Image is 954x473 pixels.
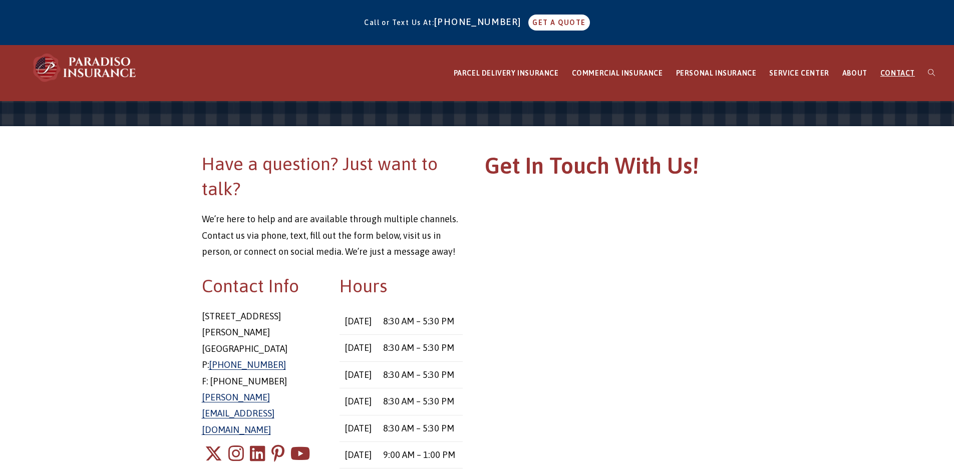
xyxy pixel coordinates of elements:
time: 8:30 AM – 5:30 PM [383,342,454,353]
h1: Get In Touch With Us! [485,151,746,186]
time: 8:30 AM – 5:30 PM [383,396,454,406]
img: Paradiso Insurance [30,53,140,83]
a: Pinterest [271,438,284,469]
time: 8:30 AM – 5:30 PM [383,316,454,326]
td: [DATE] [340,335,378,361]
span: CONTACT [880,69,915,77]
span: SERVICE CENTER [769,69,829,77]
a: PERSONAL INSURANCE [670,46,763,101]
a: ABOUT [836,46,874,101]
td: [DATE] [340,388,378,415]
a: Instagram [228,438,244,469]
a: [PERSON_NAME][EMAIL_ADDRESS][DOMAIN_NAME] [202,392,274,435]
h2: Hours [340,273,463,298]
a: [PHONE_NUMBER] [209,359,286,370]
td: [DATE] [340,361,378,388]
a: [PHONE_NUMBER] [434,17,526,27]
a: Youtube [290,438,310,469]
p: We’re here to help and are available through multiple channels. Contact us via phone, text, fill ... [202,211,463,260]
time: 8:30 AM – 5:30 PM [383,423,454,433]
a: PARCEL DELIVERY INSURANCE [447,46,565,101]
p: [STREET_ADDRESS] [PERSON_NAME][GEOGRAPHIC_DATA] P: F: [PHONE_NUMBER] [202,308,325,438]
span: COMMERCIAL INSURANCE [572,69,663,77]
span: ABOUT [842,69,867,77]
a: COMMERCIAL INSURANCE [565,46,670,101]
time: 9:00 AM – 1:00 PM [383,449,455,460]
td: [DATE] [340,415,378,441]
td: [DATE] [340,441,378,468]
a: X [205,438,222,469]
time: 8:30 AM – 5:30 PM [383,369,454,380]
h2: Have a question? Just want to talk? [202,151,463,202]
span: PARCEL DELIVERY INSURANCE [454,69,559,77]
span: Call or Text Us At: [364,19,434,27]
a: LinkedIn [250,438,265,469]
td: [DATE] [340,308,378,335]
a: SERVICE CENTER [763,46,835,101]
h2: Contact Info [202,273,325,298]
a: CONTACT [874,46,921,101]
a: GET A QUOTE [528,15,589,31]
span: PERSONAL INSURANCE [676,69,757,77]
iframe: Contact Form [485,185,746,455]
